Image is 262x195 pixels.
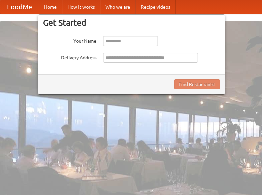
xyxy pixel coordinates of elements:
[0,0,39,14] a: FoodMe
[100,0,136,14] a: Who we are
[43,53,96,61] label: Delivery Address
[174,79,220,89] button: Find Restaurants!
[43,36,96,44] label: Your Name
[39,0,62,14] a: Home
[43,18,220,28] h3: Get Started
[136,0,176,14] a: Recipe videos
[62,0,100,14] a: How it works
